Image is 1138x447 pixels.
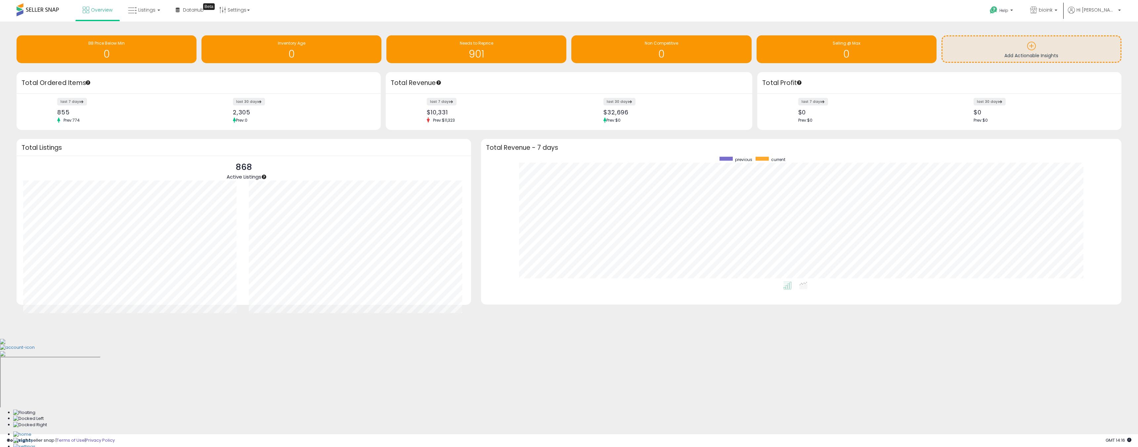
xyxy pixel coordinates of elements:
[771,157,785,162] span: current
[85,80,91,86] div: Tooltip anchor
[91,7,112,13] span: Overview
[278,40,305,46] span: Inventory Age
[436,80,442,86] div: Tooltip anchor
[138,7,155,13] span: Listings
[203,3,215,10] div: Tooltip anchor
[13,438,33,444] img: History
[60,117,83,123] span: Prev: 774
[233,109,369,116] div: 2,305
[20,49,193,60] h1: 0
[227,161,261,174] p: 868
[427,109,564,116] div: $10,331
[233,98,265,105] label: last 30 days
[57,109,194,116] div: 855
[1076,7,1116,13] span: Hi [PERSON_NAME]
[989,6,998,14] i: Get Help
[13,416,44,422] img: Docked Left
[603,109,741,116] div: $32,696
[942,36,1120,62] a: Add Actionable Insights
[427,98,457,105] label: last 7 days
[13,431,31,438] img: Home
[22,145,466,150] h3: Total Listings
[17,35,197,63] a: BB Price Below Min 0
[386,35,566,63] a: Needs to Reprice 901
[974,109,1110,116] div: $0
[798,98,828,105] label: last 7 days
[974,117,988,123] span: Prev: $0
[798,117,812,123] span: Prev: $0
[391,78,747,88] h3: Total Revenue
[757,35,937,63] a: Selling @ Max 0
[486,145,1116,150] h3: Total Revenue - 7 days
[1004,52,1058,59] span: Add Actionable Insights
[183,7,204,13] span: DataHub
[606,117,621,123] span: Prev: $0
[201,35,381,63] a: Inventory Age 0
[430,117,458,123] span: Prev: $11,323
[13,410,35,416] img: Floating
[974,98,1006,105] label: last 30 days
[645,40,678,46] span: Non Competitive
[57,98,87,105] label: last 7 days
[13,422,47,428] img: Docked Right
[227,173,261,180] span: Active Listings
[22,78,376,88] h3: Total Ordered Items
[571,35,751,63] a: Non Competitive 0
[390,49,563,60] h1: 901
[1039,7,1053,13] span: bioink
[796,80,802,86] div: Tooltip anchor
[205,49,378,60] h1: 0
[261,174,267,180] div: Tooltip anchor
[575,49,748,60] h1: 0
[88,40,125,46] span: BB Price Below Min
[603,98,635,105] label: last 30 days
[999,8,1008,13] span: Help
[762,78,1116,88] h3: Total Profit
[735,157,752,162] span: previous
[460,40,493,46] span: Needs to Reprice
[833,40,860,46] span: Selling @ Max
[798,109,935,116] div: $0
[985,1,1020,21] a: Help
[1068,7,1121,21] a: Hi [PERSON_NAME]
[760,49,933,60] h1: 0
[236,117,247,123] span: Prev: 0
